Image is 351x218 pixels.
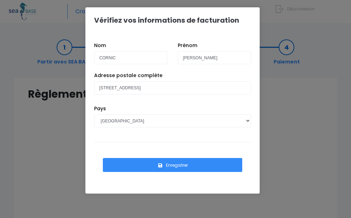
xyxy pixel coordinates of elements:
[94,16,239,24] h1: Vérifiez vos informations de facturation
[103,158,242,172] button: Enregistrer
[94,42,106,49] label: Nom
[94,72,162,79] label: Adresse postale complète
[178,42,197,49] label: Prénom
[94,105,106,112] label: Pays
